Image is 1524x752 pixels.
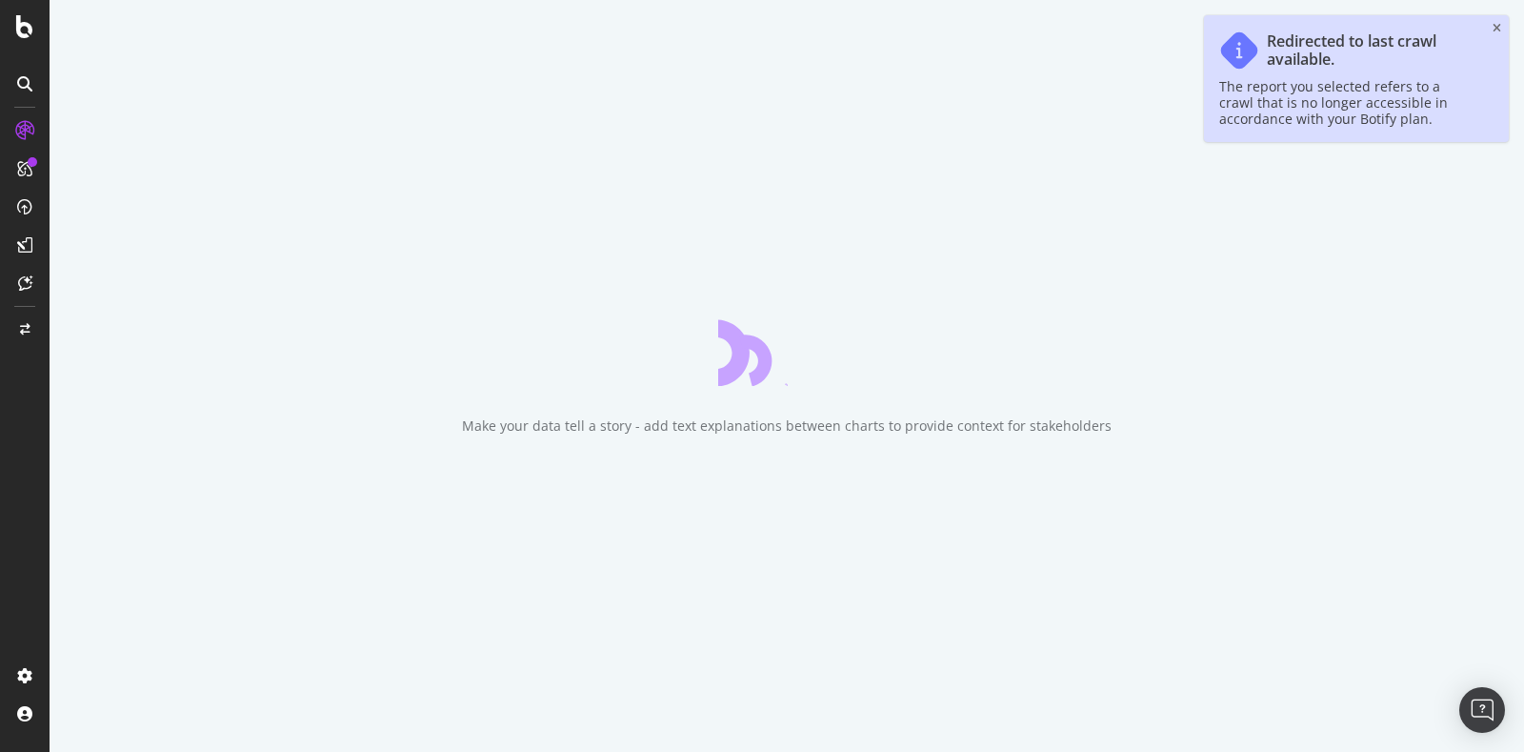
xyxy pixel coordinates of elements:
[1493,23,1501,34] div: close toast
[718,317,855,386] div: animation
[1219,78,1474,127] div: The report you selected refers to a crawl that is no longer accessible in accordance with your Bo...
[462,417,1112,436] div: Make your data tell a story - add text explanations between charts to provide context for stakeho...
[1267,32,1474,69] div: Redirected to last crawl available.
[1459,687,1505,733] div: Open Intercom Messenger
